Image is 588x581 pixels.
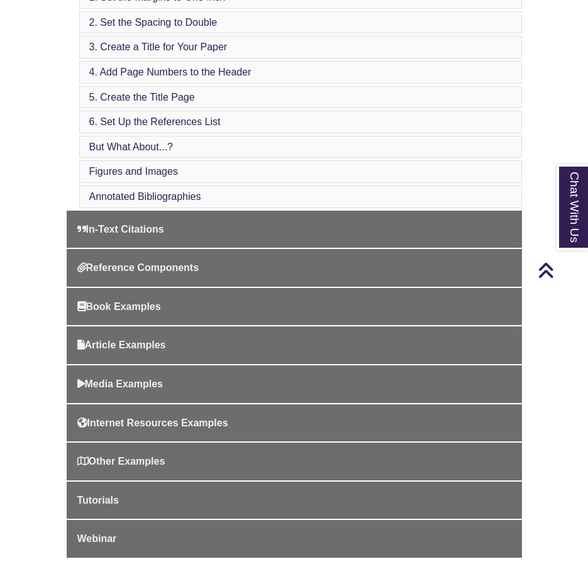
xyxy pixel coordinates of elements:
[67,249,522,287] a: Reference Components
[77,224,164,235] span: In-Text Citations
[77,456,165,467] span: Other Examples
[89,191,201,202] a: Annotated Bibliographies
[77,495,119,506] span: Tutorials
[77,340,166,350] span: Article Examples
[67,211,522,248] a: In-Text Citations
[77,533,117,544] span: Webinar
[67,443,522,480] a: Other Examples
[77,379,164,389] span: Media Examples
[89,41,228,52] a: 3. Create a Title for Your Paper
[67,520,522,558] a: Webinar
[67,326,522,364] a: Article Examples
[67,288,522,326] a: Book Examples
[538,262,585,279] a: Back to Top
[89,116,221,127] a: 6. Set Up the References List
[89,67,252,77] a: 4. Add Page Numbers to the Header
[89,17,218,28] a: 2. Set the Spacing to Double
[67,365,522,403] a: Media Examples
[77,418,228,428] span: Internet Resources Examples
[67,482,522,519] a: Tutorials
[89,166,178,177] a: Figures and Images
[77,262,199,273] span: Reference Components
[67,404,522,442] a: Internet Resources Examples
[77,301,161,312] span: Book Examples
[89,92,195,102] a: 5. Create the Title Page
[89,141,173,152] a: But What About...?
